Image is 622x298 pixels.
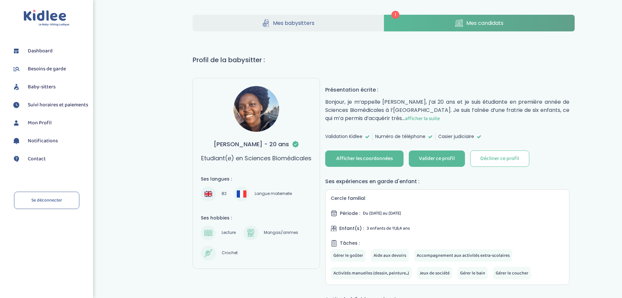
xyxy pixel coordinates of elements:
span: Gérer le coucher [496,270,528,277]
a: Mes babysitters [193,15,384,31]
span: 1 [391,11,399,19]
button: Afficher les coordonnées [325,150,404,167]
span: Jeux de société [420,270,450,277]
span: Gérer le goûter [333,252,363,259]
span: Activités manuelles (dessin, peinture...) [333,270,409,277]
span: Mes babysitters [273,19,314,27]
span: Tâches : [340,240,360,247]
h5: Cercle familial [331,195,564,202]
span: Aide aux devoirs [374,252,406,259]
img: notification.svg [11,136,21,146]
img: dashboard.svg [11,46,21,56]
div: Valider ce profil [419,155,455,163]
span: Mon Profil [28,119,52,127]
span: Contact [28,155,46,163]
button: Valider ce profil [409,150,465,167]
div: Afficher les coordonnées [336,155,393,163]
img: profil.svg [11,118,21,128]
a: Notifications [11,136,88,146]
div: Décliner ce profil [480,155,519,163]
h4: Ses langues : [201,176,312,183]
span: Notifications [28,137,58,145]
img: Anglais [204,190,212,198]
span: Gérer le bain [460,270,485,277]
span: Dashboard [28,47,53,55]
p: Etudiant(e) en Sciences Biomédicales [201,154,311,163]
a: Contact [11,154,88,164]
p: Bonjour, je m’appelle [PERSON_NAME], j’ai 20 ans et je suis étudiante en première année de Scienc... [325,98,569,123]
img: babysitters.svg [11,82,21,92]
span: Casier judiciaire [438,133,474,140]
span: Besoins de garde [28,65,66,73]
img: logo.svg [24,10,70,26]
img: avatar [233,86,279,132]
h1: Profil de la babysitter : [193,55,575,65]
span: Enfant(s) : [339,225,364,232]
span: Du [DATE] au [DATE] [363,210,401,217]
span: Mangas/animes [262,229,300,237]
h4: Ses hobbies : [201,215,312,221]
a: Besoins de garde [11,64,88,74]
span: Langue maternelle [252,190,294,198]
span: Suivi horaires et paiements [28,101,88,109]
span: Crochet [219,249,240,257]
span: afficher la suite [405,114,440,123]
h4: Ses expériences en garde d'enfant : [325,177,569,185]
img: besoin.svg [11,64,21,74]
a: Mes candidats [384,15,575,31]
a: Baby-sitters [11,82,88,92]
img: contact.svg [11,154,21,164]
span: Validation Kidlee [325,133,362,140]
a: Mon Profil [11,118,88,128]
img: Français [237,190,247,197]
span: Période : [340,210,360,217]
button: Décliner ce profil [470,150,529,167]
span: B2 [219,190,229,198]
span: Baby-sitters [28,83,56,91]
h3: [PERSON_NAME] - 20 ans [214,140,299,149]
span: Accompagnement aux activités extra-scolaires [417,252,510,259]
span: Mes candidats [466,19,503,27]
span: Numéro de téléphone [375,133,425,140]
a: Suivi horaires et paiements [11,100,88,110]
a: Se déconnecter [14,192,79,209]
img: suivihoraire.svg [11,100,21,110]
span: 3 enfants de 11,8,4 ans [367,225,410,232]
a: Dashboard [11,46,88,56]
h4: Présentation écrite : [325,86,569,94]
span: Lecture [219,229,238,237]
